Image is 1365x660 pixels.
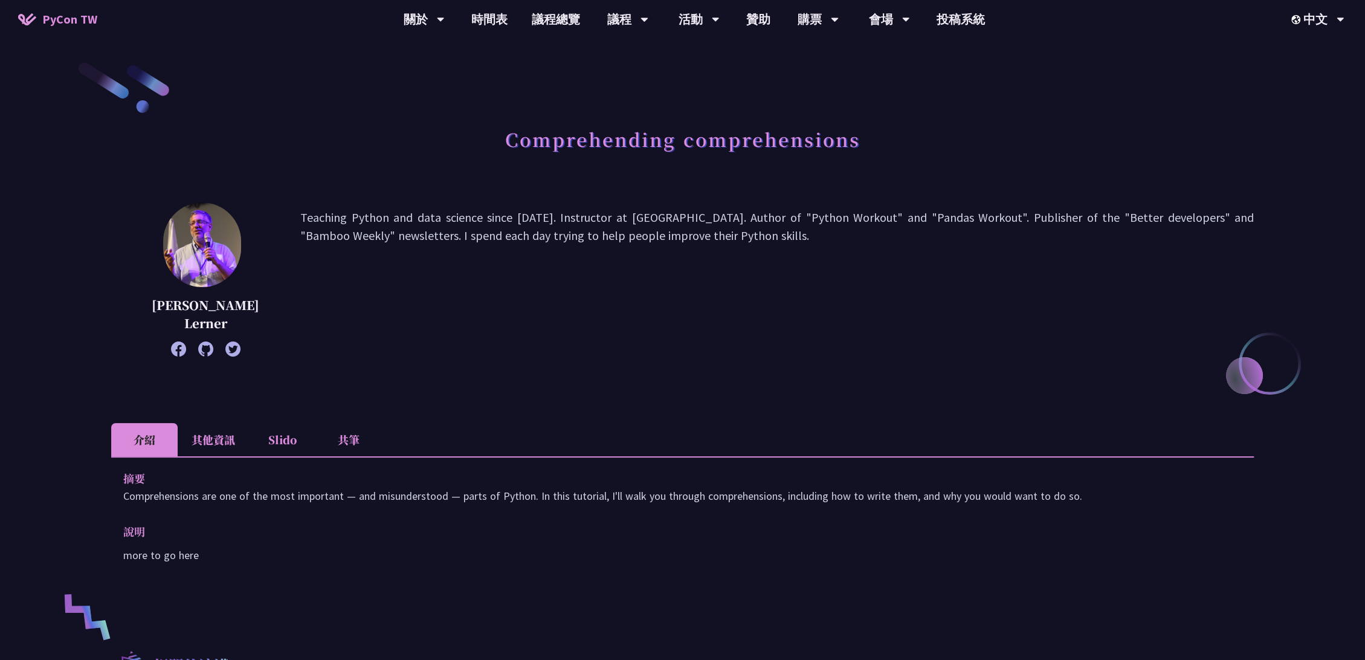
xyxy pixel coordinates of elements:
p: Comprehensions are one of the most important — and misunderstood — parts of Python. In this tutor... [123,487,1242,505]
span: PyCon TW [42,10,97,28]
li: Slido [249,423,315,456]
p: 說明 [123,523,1218,540]
p: 摘要 [123,470,1218,487]
li: 其他資訊 [178,423,249,456]
img: Locale Icon [1291,15,1303,24]
p: Teaching Python and data science since [DATE]. Instructor at [GEOGRAPHIC_DATA]. Author of "Python... [300,209,1254,351]
img: Home icon of PyCon TW 2025 [18,13,36,25]
p: more to go here [123,546,1242,564]
li: 共筆 [315,423,382,456]
img: Reuven M. Lerner [163,202,240,287]
p: [PERSON_NAME] Lerner [141,296,270,332]
li: 介紹 [111,423,178,456]
h1: Comprehending comprehensions [505,121,860,157]
a: PyCon TW [6,4,109,34]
